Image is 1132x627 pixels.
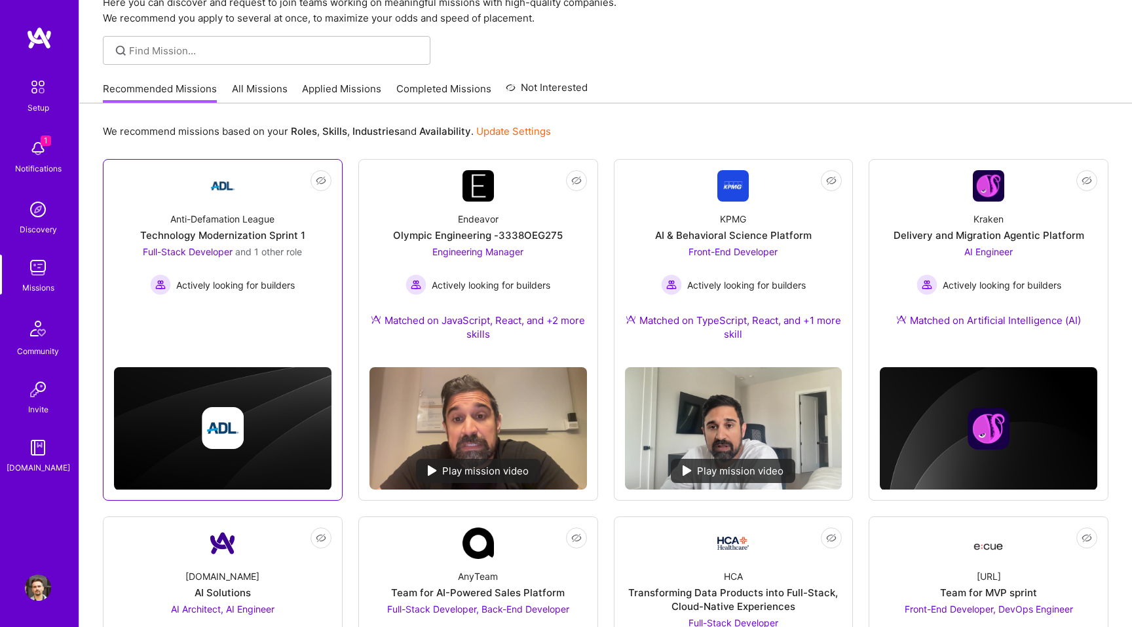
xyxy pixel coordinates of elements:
i: icon EyeClosed [316,533,326,543]
a: Recommended Missions [103,82,217,103]
div: Matched on TypeScript, React, and +1 more skill [625,313,842,341]
img: Company Logo [973,531,1004,555]
img: cover [880,367,1097,490]
input: Find Mission... [129,44,421,58]
div: Play mission video [416,459,540,483]
img: Company logo [968,408,1009,450]
div: Anti-Defamation League [170,212,274,226]
img: Company Logo [717,170,749,202]
a: Company LogoAnti-Defamation LeagueTechnology Modernization Sprint 1Full-Stack Developer and 1 oth... [114,170,331,325]
img: Company Logo [462,528,494,559]
img: Actively looking for builders [150,274,171,295]
a: Not Interested [506,80,588,103]
div: Endeavor [458,212,499,226]
div: Transforming Data Products into Full-Stack, Cloud-Native Experiences [625,586,842,613]
span: Front-End Developer, DevOps Engineer [905,603,1073,615]
img: logo [26,26,52,50]
span: Engineering Manager [432,246,523,257]
i: icon EyeClosed [1082,175,1092,186]
div: [URL] [977,569,1001,583]
div: Team for MVP sprint [940,586,1037,600]
img: discovery [25,196,51,223]
img: Company logo [202,407,244,449]
img: guide book [25,435,51,461]
img: setup [24,73,52,101]
span: Front-End Developer [689,246,778,257]
a: Company LogoKrakenDelivery and Migration Agentic PlatformAI Engineer Actively looking for builder... [880,170,1097,343]
b: Availability [419,125,471,137]
img: Actively looking for builders [661,274,682,295]
div: Discovery [20,223,57,236]
a: Update Settings [476,125,551,137]
a: All Missions [232,82,288,103]
img: Invite [25,376,51,403]
div: Technology Modernization Sprint 1 [140,228,305,242]
div: HCA [724,569,743,583]
div: AnyTeam [458,569,498,583]
a: Completed Missions [396,82,491,103]
img: Actively looking for builders [916,274,937,295]
div: Missions [22,281,54,295]
span: AI Architect, AI Engineer [171,603,274,615]
div: AI Solutions [195,586,251,600]
div: Kraken [973,212,1004,226]
div: Invite [28,403,48,416]
img: User Avatar [25,575,51,601]
img: Ateam Purple Icon [896,314,907,325]
div: AI & Behavioral Science Platform [655,228,812,242]
i: icon EyeClosed [1082,533,1092,543]
span: Actively looking for builders [432,278,550,292]
img: No Mission [369,367,587,490]
div: [DOMAIN_NAME] [7,461,70,475]
img: Company Logo [973,170,1004,202]
b: Skills [322,125,347,137]
div: Delivery and Migration Agentic Platform [894,228,1084,242]
div: Matched on JavaScript, React, and +2 more skills [369,313,587,341]
a: User Avatar [22,575,54,601]
i: icon EyeClosed [571,533,582,543]
a: Applied Missions [302,82,381,103]
span: Actively looking for builders [687,278,806,292]
i: icon EyeClosed [571,175,582,186]
span: 1 [41,135,51,146]
img: Community [22,313,54,344]
b: Industries [352,125,400,137]
img: Ateam Purple Icon [626,314,636,325]
span: and 1 other role [235,246,302,257]
span: Full-Stack Developer [143,246,233,257]
i: icon EyeClosed [826,533,837,543]
span: Full-Stack Developer, Back-End Developer [387,603,569,615]
div: KPMG [720,212,746,226]
img: Company Logo [207,528,238,559]
div: Community [17,344,59,358]
img: No Mission [625,367,842,490]
p: We recommend missions based on your , , and . [103,124,551,138]
img: Company Logo [717,537,749,550]
div: Setup [28,101,49,115]
i: icon EyeClosed [316,175,326,186]
div: Notifications [15,162,62,175]
i: icon EyeClosed [826,175,837,186]
img: Company Logo [462,170,494,202]
i: icon SearchGrey [113,43,128,58]
img: play [683,465,692,476]
span: Actively looking for builders [943,278,1061,292]
img: bell [25,135,51,162]
div: Olympic Engineering -3338OEG275 [393,228,563,242]
img: Company Logo [207,170,238,202]
b: Roles [291,125,317,137]
img: Actively looking for builders [406,274,426,295]
div: [DOMAIN_NAME] [185,569,259,583]
div: Play mission video [671,459,795,483]
a: Company LogoEndeavorOlympic Engineering -3338OEG275Engineering Manager Actively looking for build... [369,170,587,357]
img: play [428,465,437,476]
img: cover [114,367,331,490]
div: Matched on Artificial Intelligence (AI) [896,313,1081,327]
img: Ateam Purple Icon [371,314,381,325]
span: AI Engineer [964,246,1013,257]
img: teamwork [25,255,51,281]
div: Team for AI-Powered Sales Platform [391,586,565,600]
span: Actively looking for builders [176,278,295,292]
a: Company LogoKPMGAI & Behavioral Science PlatformFront-End Developer Actively looking for builders... [625,170,842,357]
